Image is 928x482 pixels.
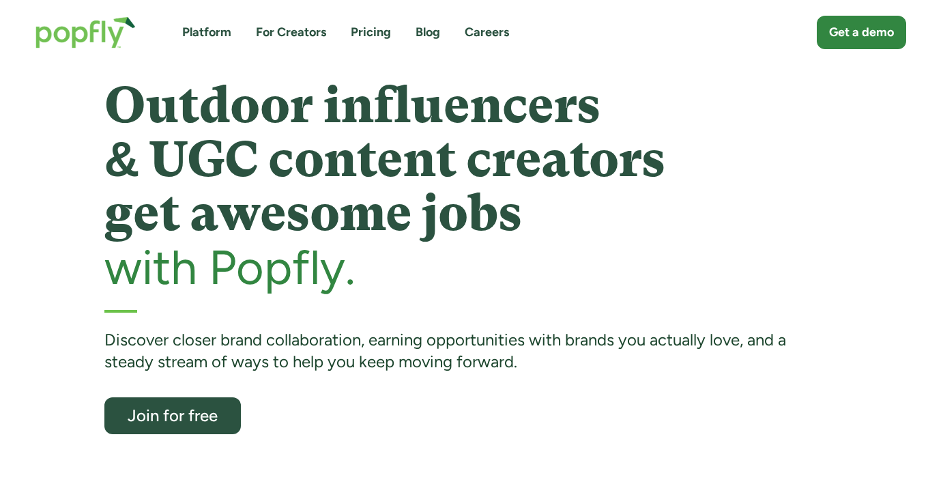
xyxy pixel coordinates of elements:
[256,24,326,41] a: For Creators
[465,24,509,41] a: Careers
[22,3,149,62] a: home
[351,24,391,41] a: Pricing
[104,79,824,241] h1: Outdoor influencers & UGC content creators get awesome jobs
[829,24,894,41] div: Get a demo
[817,16,906,49] a: Get a demo
[182,24,231,41] a: Platform
[104,329,824,373] div: Discover closer brand collaboration, earning opportunities with brands you actually love, and a s...
[104,241,824,294] h2: with Popfly.
[104,397,241,434] a: Join for free
[117,407,229,424] div: Join for free
[416,24,440,41] a: Blog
